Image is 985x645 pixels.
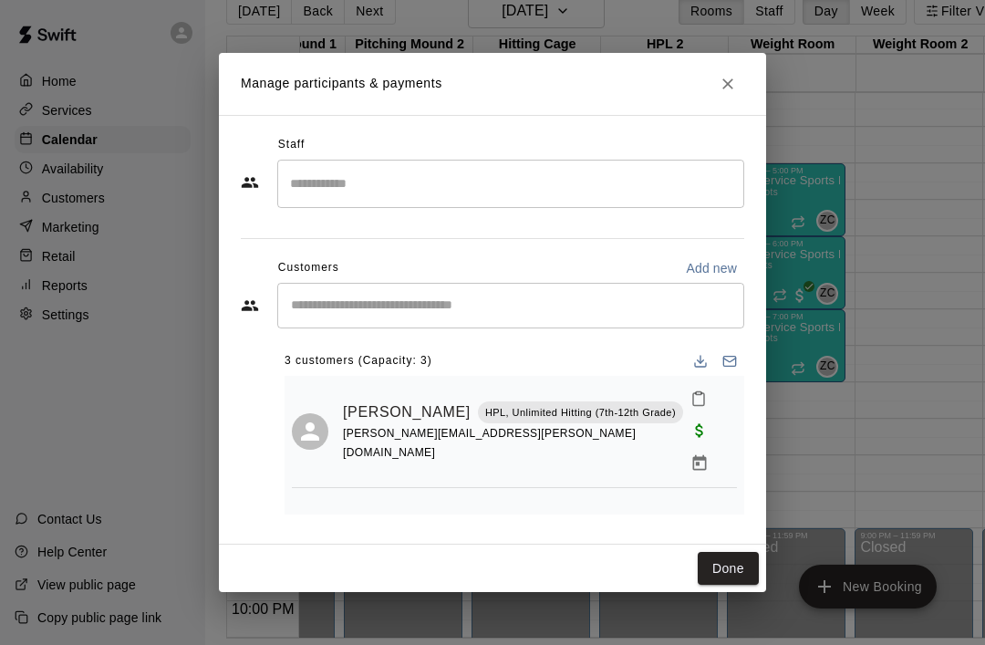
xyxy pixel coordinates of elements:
[241,173,259,192] svg: Staff
[241,296,259,315] svg: Customers
[343,427,636,459] span: [PERSON_NAME][EMAIL_ADDRESS][PERSON_NAME][DOMAIN_NAME]
[285,347,432,376] span: 3 customers (Capacity: 3)
[679,254,744,283] button: Add new
[278,254,339,283] span: Customers
[278,130,305,160] span: Staff
[292,413,328,450] div: Alex Martinez
[711,68,744,100] button: Close
[683,421,716,437] span: Paid with Credit
[686,347,715,376] button: Download list
[698,552,759,586] button: Done
[485,405,676,421] p: HPL, Unlimited Hitting (7th-12th Grade)
[715,347,744,376] button: Email participants
[343,401,471,424] a: [PERSON_NAME]
[683,383,714,414] button: Mark attendance
[277,160,744,208] div: Search staff
[277,283,744,328] div: Start typing to search customers...
[241,74,442,93] p: Manage participants & payments
[686,259,737,277] p: Add new
[683,447,716,480] button: Manage bookings & payment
